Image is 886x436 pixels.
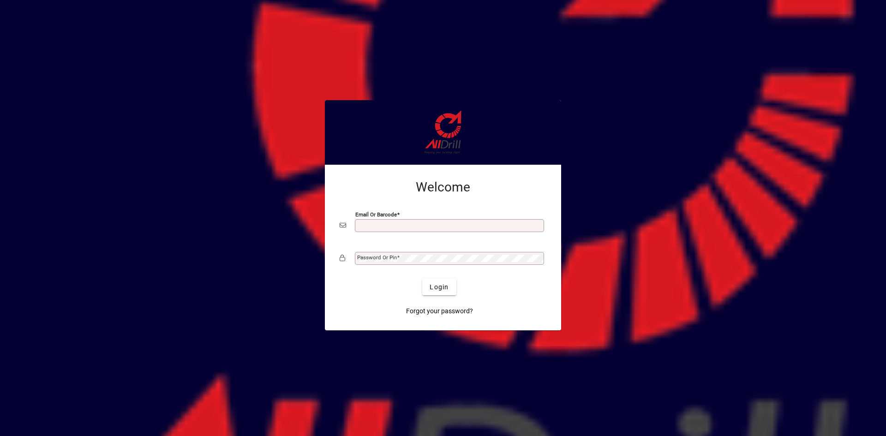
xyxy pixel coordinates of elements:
[406,306,473,316] span: Forgot your password?
[430,282,449,292] span: Login
[402,303,477,319] a: Forgot your password?
[422,279,456,295] button: Login
[355,211,397,218] mat-label: Email or Barcode
[340,179,546,195] h2: Welcome
[357,254,397,261] mat-label: Password or Pin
